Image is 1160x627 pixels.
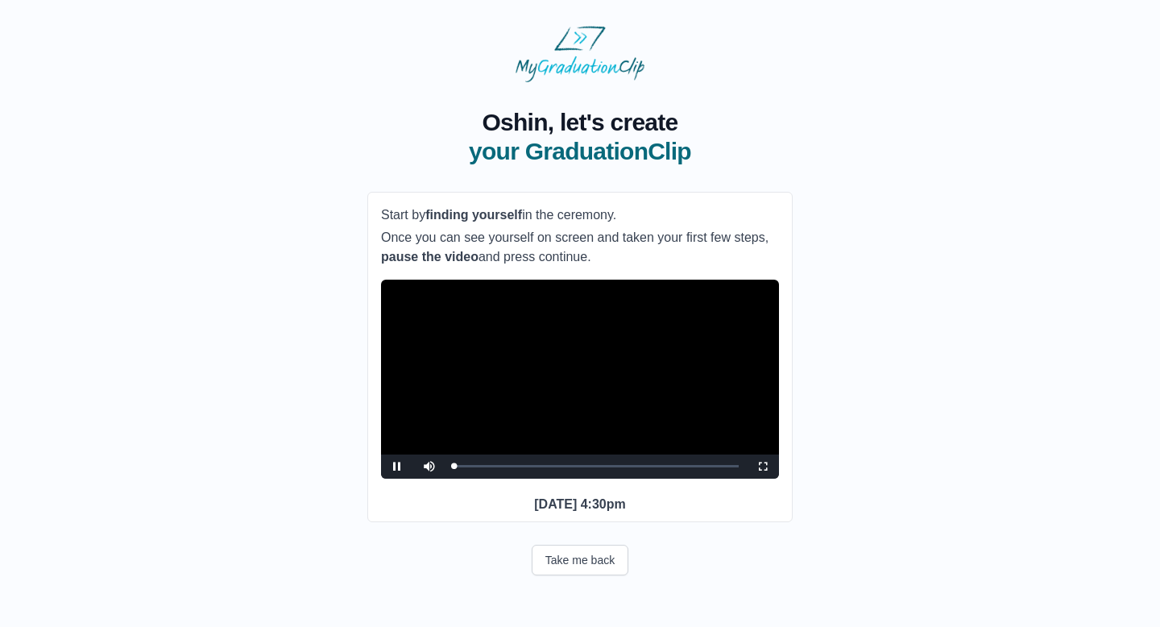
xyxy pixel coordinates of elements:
[381,250,478,264] b: pause the video
[516,26,644,82] img: MyGraduationClip
[469,108,691,137] span: Oshin, let's create
[469,137,691,166] span: your GraduationClip
[413,455,445,479] button: Mute
[381,495,779,514] p: [DATE] 4:30pm
[532,545,628,575] button: Take me back
[381,455,413,479] button: Pause
[381,228,779,267] p: Once you can see yourself on screen and taken your first few steps, and press continue.
[381,206,779,225] p: Start by in the ceremony.
[454,465,739,467] div: Progress Bar
[747,455,779,479] button: Fullscreen
[425,208,522,222] b: finding yourself
[381,280,779,479] div: Video Player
